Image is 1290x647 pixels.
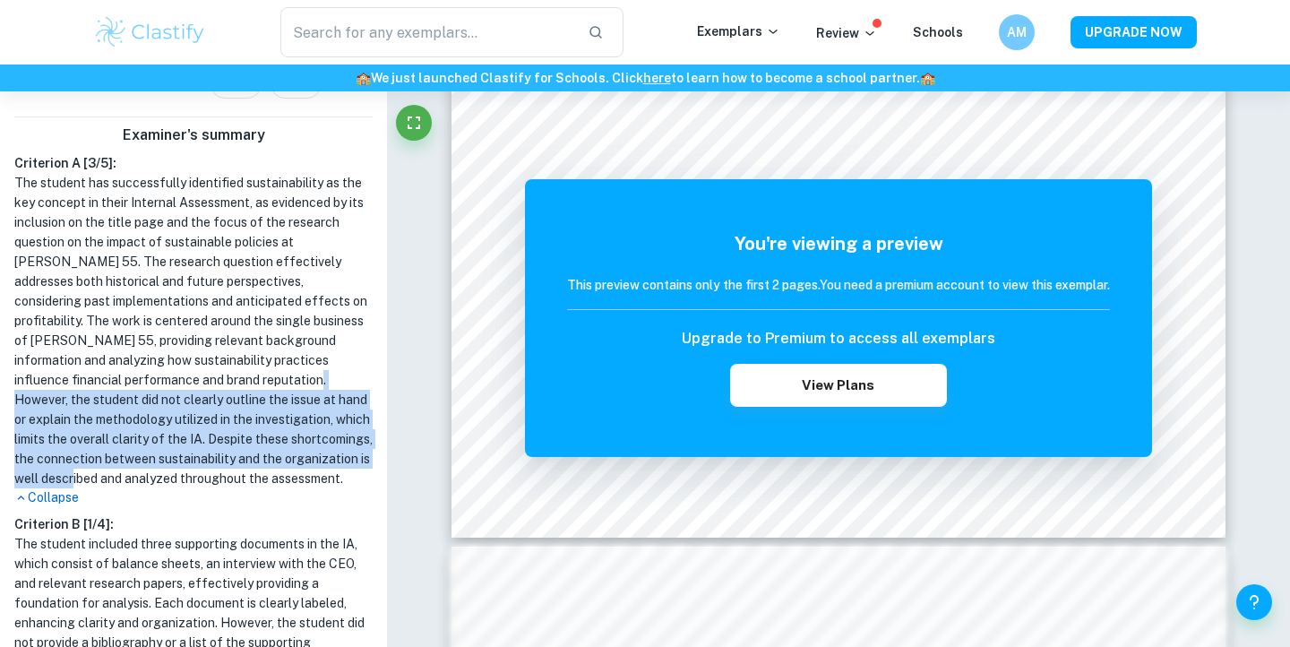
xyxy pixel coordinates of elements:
[816,23,877,43] p: Review
[567,230,1110,257] h5: You're viewing a preview
[7,125,380,146] h6: Examiner's summary
[93,14,207,50] img: Clastify logo
[1007,22,1028,42] h6: AM
[1236,584,1272,620] button: Help and Feedback
[396,105,432,141] button: Fullscreen
[999,14,1035,50] button: AM
[14,173,373,488] h1: The student has successfully identified sustainability as the key concept in their Internal Asses...
[14,514,373,534] h6: Criterion B [ 1 / 4 ]:
[730,364,947,407] button: View Plans
[14,488,373,507] p: Collapse
[697,22,780,41] p: Exemplars
[4,68,1286,88] h6: We just launched Clastify for Schools. Click to learn how to become a school partner.
[280,7,573,57] input: Search for any exemplars...
[1071,16,1197,48] button: UPGRADE NOW
[913,25,963,39] a: Schools
[643,71,671,85] a: here
[567,275,1110,295] h6: This preview contains only the first 2 pages. You need a premium account to view this exemplar.
[14,153,373,173] h6: Criterion A [ 3 / 5 ]:
[682,328,995,349] h6: Upgrade to Premium to access all exemplars
[356,71,371,85] span: 🏫
[920,71,935,85] span: 🏫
